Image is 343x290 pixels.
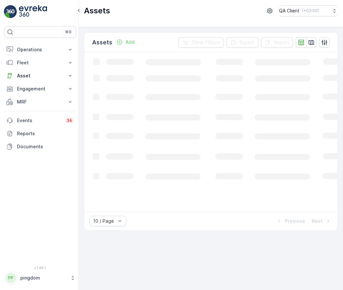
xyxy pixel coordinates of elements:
[125,39,135,45] p: Add
[4,69,76,82] button: Asset
[4,140,76,153] a: Documents
[67,118,72,123] p: 34
[191,39,220,46] p: Clear Filters
[226,37,258,48] button: Export
[302,8,319,13] p: ( +03:00 )
[311,217,332,225] button: Next
[17,143,73,150] p: Documents
[279,5,338,16] button: QA Client(+03:00)
[178,37,224,48] button: Clear Filters
[4,56,76,69] button: Fleet
[17,86,63,92] p: Engagement
[4,95,76,108] button: MRF
[312,218,322,224] p: Next
[92,38,112,47] p: Assets
[4,43,76,56] button: Operations
[4,271,76,285] button: PPpingdom
[20,275,67,281] p: pingdom
[17,117,61,124] p: Events
[17,99,63,105] p: MRF
[19,5,47,18] img: logo_light-DOdMpM7g.png
[4,82,76,95] button: Engagement
[17,130,73,137] p: Reports
[17,59,63,66] p: Fleet
[275,217,306,225] button: Previous
[17,46,63,53] p: Operations
[4,5,17,18] img: logo
[239,39,254,46] p: Export
[285,218,305,224] p: Previous
[261,37,293,48] button: Import
[4,127,76,140] a: Reports
[4,114,76,127] a: Events34
[84,6,110,16] p: Assets
[4,266,76,270] span: v 1.48.1
[65,29,72,35] p: ⌘B
[17,72,63,79] p: Asset
[6,273,16,283] div: PP
[114,38,137,46] button: Add
[279,8,300,14] p: QA Client
[274,39,289,46] p: Import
